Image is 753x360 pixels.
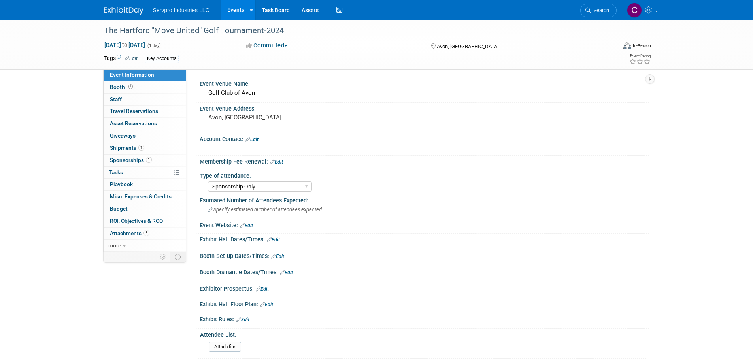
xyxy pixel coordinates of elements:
[200,133,649,143] div: Account Contact:
[240,223,253,228] a: Edit
[236,317,249,322] a: Edit
[623,42,631,49] img: Format-Inperson.png
[245,137,259,142] a: Edit
[104,130,186,142] a: Giveaways
[146,157,152,163] span: 1
[104,240,186,252] a: more
[110,145,144,151] span: Shipments
[110,181,133,187] span: Playbook
[208,207,322,213] span: Specify estimated number of attendees expected
[200,219,649,230] div: Event Website:
[200,156,649,166] div: Membership Fee Renewal:
[243,41,291,50] button: Committed
[632,43,651,49] div: In-Person
[206,87,644,99] div: Golf Club of Avon
[437,43,498,49] span: Avon, [GEOGRAPHIC_DATA]
[200,194,649,204] div: Estimated Number of Attendees Expected:
[260,302,273,307] a: Edit
[104,81,186,93] a: Booth
[104,106,186,117] a: Travel Reservations
[110,108,158,114] span: Travel Reservations
[200,313,649,324] div: Exhibit Rules:
[108,242,121,249] span: more
[104,167,186,179] a: Tasks
[102,24,605,38] div: The Hartford "Move United" Golf Tournament-2024
[200,266,649,277] div: Booth Dismantle Dates/Times:
[271,254,284,259] a: Edit
[110,193,172,200] span: Misc. Expenses & Credits
[104,41,145,49] span: [DATE] [DATE]
[627,3,642,18] img: Chris Chassagneux
[280,270,293,275] a: Edit
[110,72,154,78] span: Event Information
[200,234,649,244] div: Exhibit Hall Dates/Times:
[127,84,134,90] span: Booth not reserved yet
[147,43,161,48] span: (1 day)
[104,155,186,166] a: Sponsorships1
[104,142,186,154] a: Shipments1
[200,78,649,88] div: Event Venue Name:
[143,230,149,236] span: 5
[138,145,144,151] span: 1
[153,7,209,13] span: Servpro Industries LLC
[110,218,163,224] span: ROI, Objectives & ROO
[256,286,269,292] a: Edit
[104,118,186,130] a: Asset Reservations
[110,132,136,139] span: Giveaways
[104,94,186,106] a: Staff
[591,8,609,13] span: Search
[208,114,378,121] pre: Avon, [GEOGRAPHIC_DATA]
[170,252,186,262] td: Toggle Event Tabs
[104,179,186,190] a: Playbook
[629,54,651,58] div: Event Rating
[104,215,186,227] a: ROI, Objectives & ROO
[267,237,280,243] a: Edit
[121,42,128,48] span: to
[110,120,157,126] span: Asset Reservations
[200,103,649,113] div: Event Venue Address:
[109,169,123,175] span: Tasks
[580,4,617,17] a: Search
[110,230,149,236] span: Attachments
[200,298,649,309] div: Exhibit Hall Floor Plan:
[156,252,170,262] td: Personalize Event Tab Strip
[110,96,122,102] span: Staff
[145,55,179,63] div: Key Accounts
[200,250,649,260] div: Booth Set-up Dates/Times:
[104,69,186,81] a: Event Information
[110,157,152,163] span: Sponsorships
[110,84,134,90] span: Booth
[104,54,138,63] td: Tags
[104,7,143,15] img: ExhibitDay
[570,41,651,53] div: Event Format
[104,203,186,215] a: Budget
[110,205,128,212] span: Budget
[200,170,646,180] div: Type of attendance:
[125,56,138,61] a: Edit
[200,329,646,339] div: Attendee List:
[104,228,186,239] a: Attachments5
[104,191,186,203] a: Misc. Expenses & Credits
[200,283,649,293] div: Exhibitor Prospectus:
[270,159,283,165] a: Edit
